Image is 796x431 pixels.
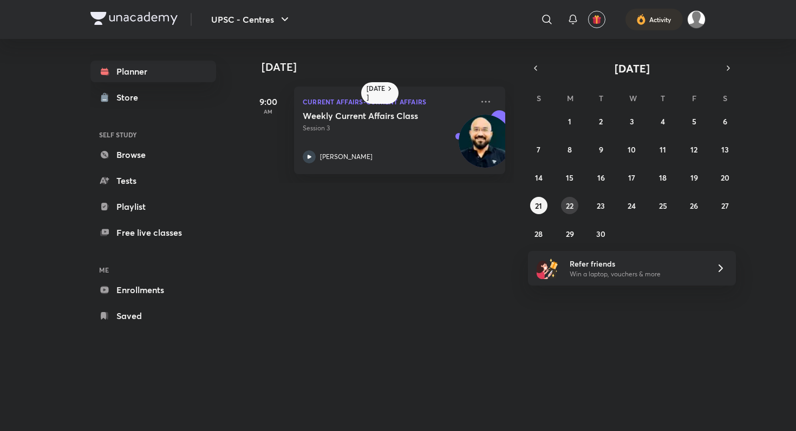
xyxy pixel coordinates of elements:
[561,141,578,158] button: September 8, 2025
[623,112,641,130] button: September 3, 2025
[623,197,641,214] button: September 24, 2025
[90,12,178,25] img: Company Logo
[535,173,543,183] abbr: September 14, 2025
[320,152,373,162] p: [PERSON_NAME]
[90,279,216,301] a: Enrollments
[246,108,290,115] p: AM
[90,144,216,165] a: Browse
[690,173,698,183] abbr: September 19, 2025
[90,12,178,28] a: Company Logo
[599,144,603,155] abbr: September 9, 2025
[628,144,636,155] abbr: September 10, 2025
[90,305,216,327] a: Saved
[246,95,290,108] h5: 9:00
[90,170,216,191] a: Tests
[628,173,635,183] abbr: September 17, 2025
[567,93,573,103] abbr: Monday
[116,91,145,104] div: Store
[543,61,721,76] button: [DATE]
[716,169,734,186] button: September 20, 2025
[721,144,729,155] abbr: September 13, 2025
[592,141,610,158] button: September 9, 2025
[592,15,602,24] img: avatar
[716,141,734,158] button: September 13, 2025
[687,10,706,29] img: Akshat Sharma
[686,169,703,186] button: September 19, 2025
[534,229,543,239] abbr: September 28, 2025
[537,93,541,103] abbr: Sunday
[615,61,650,76] span: [DATE]
[630,116,634,127] abbr: September 3, 2025
[561,197,578,214] button: September 22, 2025
[692,93,696,103] abbr: Friday
[661,93,665,103] abbr: Thursday
[692,116,696,127] abbr: September 5, 2025
[592,112,610,130] button: September 2, 2025
[690,201,698,211] abbr: September 26, 2025
[660,144,666,155] abbr: September 11, 2025
[592,169,610,186] button: September 16, 2025
[262,61,516,74] h4: [DATE]
[561,169,578,186] button: September 15, 2025
[623,169,641,186] button: September 17, 2025
[90,125,216,144] h6: SELF STUDY
[303,95,473,108] p: Current Affairs-Current Affairs
[628,201,636,211] abbr: September 24, 2025
[629,93,637,103] abbr: Wednesday
[567,144,572,155] abbr: September 8, 2025
[570,258,703,269] h6: Refer friends
[654,112,671,130] button: September 4, 2025
[721,173,729,183] abbr: September 20, 2025
[716,197,734,214] button: September 27, 2025
[561,225,578,242] button: September 29, 2025
[623,141,641,158] button: September 10, 2025
[592,197,610,214] button: September 23, 2025
[561,112,578,130] button: September 1, 2025
[530,197,547,214] button: September 21, 2025
[654,141,671,158] button: September 11, 2025
[686,141,703,158] button: September 12, 2025
[566,229,574,239] abbr: September 29, 2025
[530,141,547,158] button: September 7, 2025
[367,84,386,102] h6: [DATE]
[596,229,605,239] abbr: September 30, 2025
[592,225,610,242] button: September 30, 2025
[686,197,703,214] button: September 26, 2025
[566,173,573,183] abbr: September 15, 2025
[90,222,216,243] a: Free live classes
[723,93,727,103] abbr: Saturday
[716,112,734,130] button: September 6, 2025
[566,201,573,211] abbr: September 22, 2025
[568,116,571,127] abbr: September 1, 2025
[303,123,473,133] p: Session 3
[686,112,703,130] button: September 5, 2025
[654,197,671,214] button: September 25, 2025
[537,144,540,155] abbr: September 7, 2025
[530,169,547,186] button: September 14, 2025
[205,9,298,30] button: UPSC - Centres
[690,144,697,155] abbr: September 12, 2025
[90,196,216,217] a: Playlist
[597,173,605,183] abbr: September 16, 2025
[90,261,216,279] h6: ME
[599,93,603,103] abbr: Tuesday
[659,201,667,211] abbr: September 25, 2025
[535,201,542,211] abbr: September 21, 2025
[723,116,727,127] abbr: September 6, 2025
[90,87,216,108] a: Store
[588,11,605,28] button: avatar
[659,173,667,183] abbr: September 18, 2025
[570,269,703,279] p: Win a laptop, vouchers & more
[654,169,671,186] button: September 18, 2025
[636,13,646,26] img: activity
[530,225,547,242] button: September 28, 2025
[90,61,216,82] a: Planner
[537,257,558,279] img: referral
[721,201,729,211] abbr: September 27, 2025
[661,116,665,127] abbr: September 4, 2025
[303,110,438,121] h5: Weekly Current Affairs Class
[599,116,603,127] abbr: September 2, 2025
[597,201,605,211] abbr: September 23, 2025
